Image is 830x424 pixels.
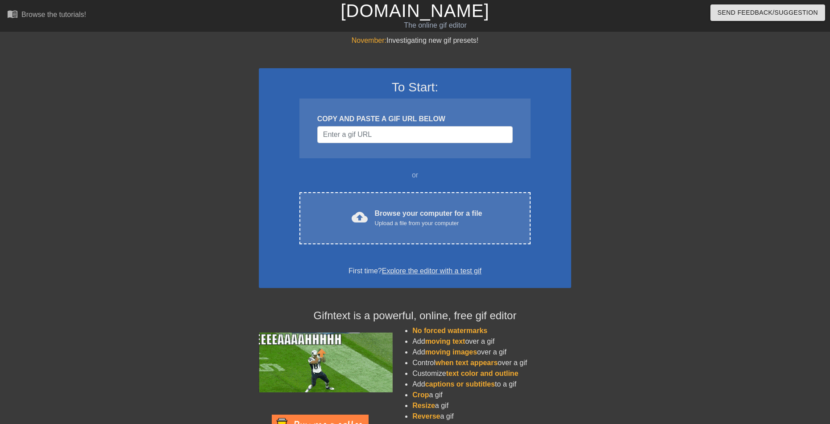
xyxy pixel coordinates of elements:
[412,400,571,411] li: a gif
[259,35,571,46] div: Investigating new gif presets!
[412,379,571,390] li: Add to a gif
[317,126,513,143] input: Username
[412,390,571,400] li: a gif
[352,37,386,44] span: November:
[259,333,393,392] img: football_small.gif
[710,4,825,21] button: Send Feedback/Suggestion
[7,8,18,19] span: menu_book
[412,358,571,368] li: Control over a gif
[412,402,435,409] span: Resize
[412,412,440,420] span: Reverse
[446,370,519,377] span: text color and outline
[21,11,86,18] div: Browse the tutorials!
[382,267,481,275] a: Explore the editor with a test gif
[412,368,571,379] li: Customize
[375,219,482,228] div: Upload a file from your computer
[425,338,465,345] span: moving text
[352,209,368,225] span: cloud_upload
[282,170,548,181] div: or
[412,391,429,399] span: Crop
[270,266,560,276] div: First time?
[412,411,571,422] li: a gif
[412,336,571,347] li: Add over a gif
[340,1,489,21] a: [DOMAIN_NAME]
[317,114,513,124] div: COPY AND PASTE A GIF URL BELOW
[270,80,560,95] h3: To Start:
[412,347,571,358] li: Add over a gif
[281,20,589,31] div: The online gif editor
[436,359,498,366] span: when text appears
[7,8,86,22] a: Browse the tutorials!
[718,7,818,18] span: Send Feedback/Suggestion
[259,309,571,322] h4: Gifntext is a powerful, online, free gif editor
[375,208,482,228] div: Browse your computer for a file
[425,348,477,356] span: moving images
[412,327,487,334] span: No forced watermarks
[425,380,495,388] span: captions or subtitles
